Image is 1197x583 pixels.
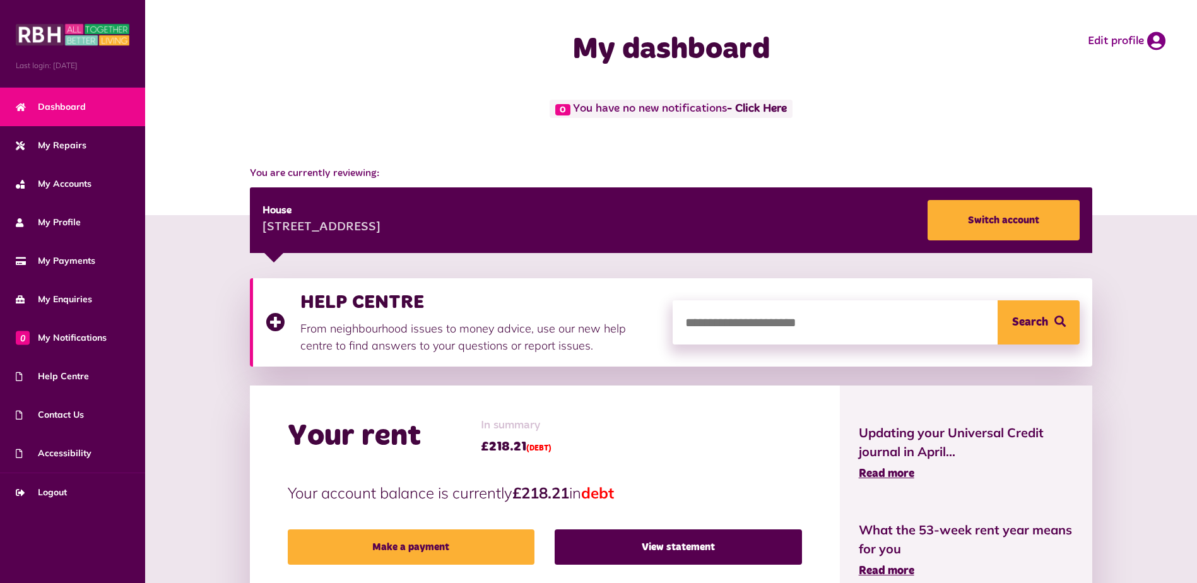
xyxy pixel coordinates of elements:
span: You have no new notifications [550,100,793,118]
div: [STREET_ADDRESS] [262,218,380,237]
a: View statement [555,529,801,565]
span: What the 53-week rent year means for you [859,521,1074,558]
span: My Repairs [16,139,86,152]
span: Contact Us [16,408,84,421]
h3: HELP CENTRE [300,291,660,314]
span: Last login: [DATE] [16,60,129,71]
span: 0 [16,331,30,344]
span: 0 [555,104,570,115]
button: Search [998,300,1080,344]
span: My Enquiries [16,293,92,306]
img: MyRBH [16,22,129,47]
a: Edit profile [1088,32,1165,50]
a: - Click Here [727,103,787,115]
span: Accessibility [16,447,91,460]
a: Switch account [928,200,1080,240]
span: Read more [859,565,914,577]
span: My Payments [16,254,95,268]
h1: My dashboard [421,32,922,68]
span: debt [581,483,614,502]
span: You are currently reviewing: [250,166,1093,181]
span: My Notifications [16,331,107,344]
span: Logout [16,486,67,499]
span: My Accounts [16,177,91,191]
span: My Profile [16,216,81,229]
span: Updating your Universal Credit journal in April... [859,423,1074,461]
p: From neighbourhood issues to money advice, use our new help centre to find answers to your questi... [300,320,660,354]
p: Your account balance is currently in [288,481,802,504]
span: £218.21 [481,437,551,456]
span: Dashboard [16,100,86,114]
span: Help Centre [16,370,89,383]
span: Read more [859,468,914,480]
strong: £218.21 [512,483,569,502]
div: House [262,203,380,218]
h2: Your rent [288,418,421,455]
a: What the 53-week rent year means for you Read more [859,521,1074,580]
span: Search [1012,300,1048,344]
span: (DEBT) [526,445,551,452]
span: In summary [481,417,551,434]
a: Updating your Universal Credit journal in April... Read more [859,423,1074,483]
a: Make a payment [288,529,534,565]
